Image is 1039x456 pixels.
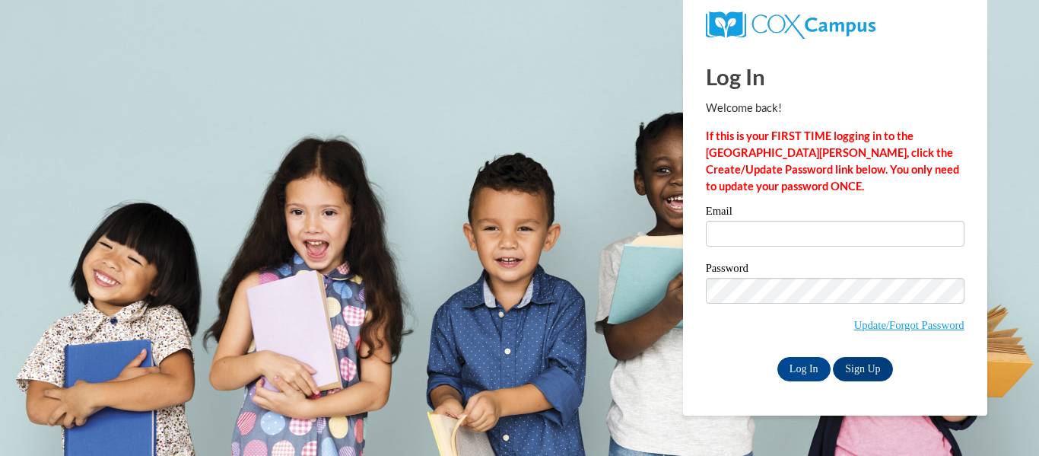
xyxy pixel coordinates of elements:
[777,357,831,381] input: Log In
[833,357,892,381] a: Sign Up
[706,100,964,116] p: Welcome back!
[706,206,964,221] label: Email
[854,319,964,331] a: Update/Forgot Password
[706,11,875,39] img: COX Campus
[706,18,875,30] a: COX Campus
[706,129,959,193] strong: If this is your FIRST TIME logging in to the [GEOGRAPHIC_DATA][PERSON_NAME], click the Create/Upd...
[706,263,964,278] label: Password
[706,61,964,92] h1: Log In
